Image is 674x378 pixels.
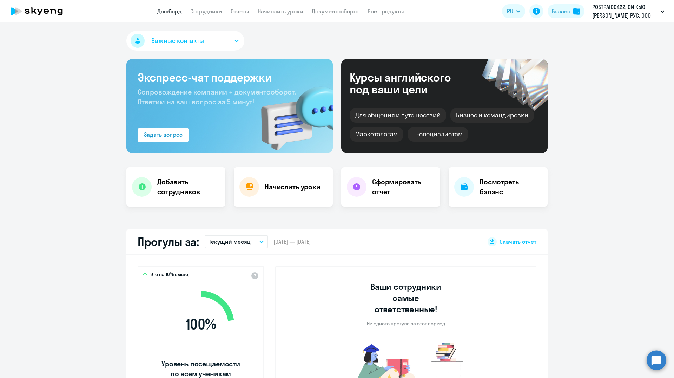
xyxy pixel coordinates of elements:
[138,128,189,142] button: Задать вопрос
[502,4,525,18] button: RU
[350,108,446,123] div: Для общения и путешествий
[552,7,570,15] div: Баланс
[361,281,451,315] h3: Ваши сотрудники самые ответственные!
[592,3,658,20] p: POSTPAID0422, СИ КЬЮ [PERSON_NAME] РУС, ООО
[205,235,268,248] button: Текущий месяц
[144,130,183,139] div: Задать вопрос
[507,7,513,15] span: RU
[157,177,220,197] h4: Добавить сотрудников
[480,177,542,197] h4: Посмотреть баланс
[548,4,584,18] button: Балансbalance
[589,3,668,20] button: POSTPAID0422, СИ КЬЮ [PERSON_NAME] РУС, ООО
[265,182,321,192] h4: Начислить уроки
[368,8,404,15] a: Все продукты
[190,8,222,15] a: Сотрудники
[138,70,322,84] h3: Экспресс-чат поддержки
[126,31,244,51] button: Важные контакты
[450,108,534,123] div: Бизнес и командировки
[138,87,296,106] span: Сопровождение компании + документооборот. Ответим на ваш вопрос за 5 минут!
[209,237,251,246] p: Текущий месяц
[408,127,468,142] div: IT-специалистам
[157,8,182,15] a: Дашборд
[350,71,470,95] div: Курсы английского под ваши цели
[150,271,189,280] span: Это на 10% выше,
[138,235,199,249] h2: Прогулы за:
[367,320,445,327] p: Ни одного прогула за этот период
[500,238,536,246] span: Скачать отчет
[151,36,204,45] span: Важные контакты
[372,177,435,197] h4: Сформировать отчет
[573,8,580,15] img: balance
[273,238,311,246] span: [DATE] — [DATE]
[160,316,241,333] span: 100 %
[350,127,403,142] div: Маркетологам
[251,74,333,153] img: bg-img
[312,8,359,15] a: Документооборот
[231,8,249,15] a: Отчеты
[258,8,303,15] a: Начислить уроки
